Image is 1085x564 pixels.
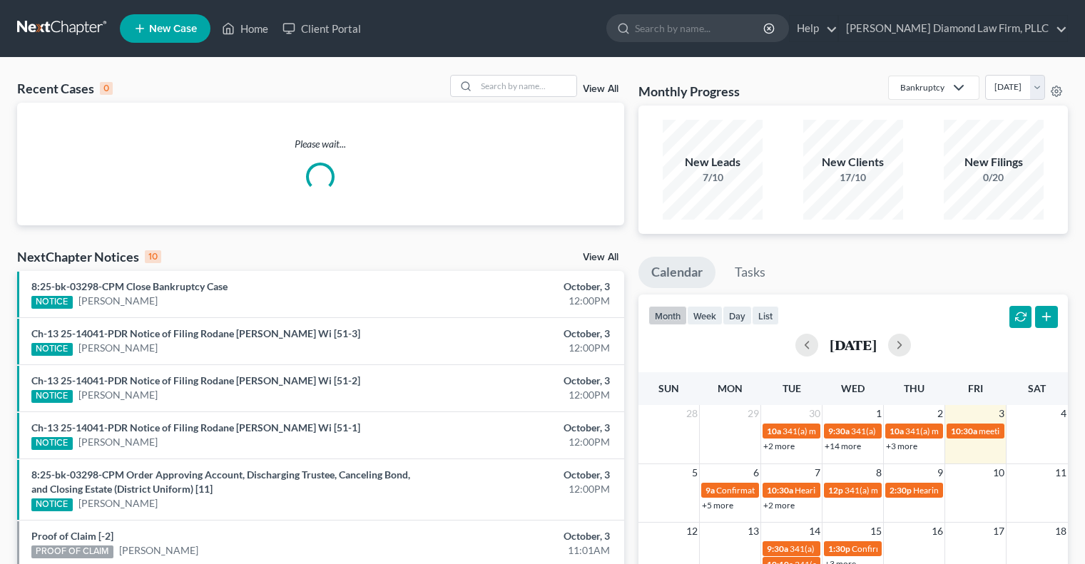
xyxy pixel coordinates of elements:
a: [PERSON_NAME] [78,341,158,355]
a: Ch-13 25-14041-PDR Notice of Filing Rodane [PERSON_NAME] Wi [51-1] [31,421,360,434]
span: 29 [746,405,760,422]
a: Calendar [638,257,715,288]
a: +2 more [763,441,795,451]
span: 13 [746,523,760,540]
span: 341(a) meeting for [PERSON_NAME] [851,426,989,436]
span: Sat [1028,382,1046,394]
a: Ch-13 25-14041-PDR Notice of Filing Rodane [PERSON_NAME] Wi [51-2] [31,374,360,386]
div: 12:00PM [427,294,610,308]
span: Fri [968,382,983,394]
a: View All [583,84,618,94]
a: [PERSON_NAME] [78,388,158,402]
a: 8:25-bk-03298-CPM Close Bankruptcy Case [31,280,228,292]
button: week [687,306,723,325]
span: 18 [1054,523,1068,540]
a: [PERSON_NAME] [78,496,158,511]
div: New Clients [803,154,903,170]
div: October, 3 [427,374,610,388]
a: Client Portal [275,16,368,41]
span: Wed [841,382,865,394]
a: +2 more [763,500,795,511]
span: 12 [685,523,699,540]
span: 2 [936,405,944,422]
button: month [648,306,687,325]
span: 341(a) meeting for [PERSON_NAME] & [PERSON_NAME] [790,543,1003,554]
span: 5 [691,464,699,481]
a: [PERSON_NAME] Diamond Law Firm, PLLC [839,16,1067,41]
a: [PERSON_NAME] [119,543,198,558]
a: Help [790,16,837,41]
a: +3 more [886,441,917,451]
span: 9:30a [828,426,850,436]
a: Tasks [722,257,778,288]
span: Hearing for [PERSON_NAME] & [PERSON_NAME] [795,485,982,496]
a: Ch-13 25-14041-PDR Notice of Filing Rodane [PERSON_NAME] Wi [51-3] [31,327,360,339]
span: Thu [904,382,924,394]
a: View All [583,252,618,262]
span: 341(a) meeting for [PERSON_NAME] [845,485,982,496]
div: October, 3 [427,327,610,341]
div: 17/10 [803,170,903,185]
span: Confirmation hearing for [PERSON_NAME] [852,543,1014,554]
div: NOTICE [31,437,73,450]
div: 11:01AM [427,543,610,558]
span: 9 [936,464,944,481]
a: [PERSON_NAME] [78,435,158,449]
span: 1:30p [828,543,850,554]
div: 10 [145,250,161,263]
input: Search by name... [635,15,765,41]
a: 8:25-bk-03298-CPM Order Approving Account, Discharging Trustee, Canceling Bond, and Closing Estat... [31,468,410,495]
span: 28 [685,405,699,422]
div: PROOF OF CLAIM [31,545,113,558]
a: [PERSON_NAME] [78,294,158,308]
div: October, 3 [427,529,610,543]
p: Please wait... [17,137,624,151]
div: NOTICE [31,343,73,356]
span: 10 [992,464,1006,481]
div: NOTICE [31,390,73,403]
span: 10a [767,426,781,436]
a: Proof of Claim [-2] [31,530,113,542]
span: 15 [869,523,883,540]
div: October, 3 [427,280,610,294]
span: 17 [992,523,1006,540]
button: list [752,306,779,325]
span: New Case [149,24,197,34]
span: 7 [813,464,822,481]
span: 11 [1054,464,1068,481]
span: 30 [808,405,822,422]
span: 341(a) meeting for [PERSON_NAME] [905,426,1043,436]
h2: [DATE] [830,337,877,352]
span: 14 [808,523,822,540]
div: New Leads [663,154,763,170]
a: Home [215,16,275,41]
div: Bankruptcy [900,81,944,93]
span: 10:30a [951,426,977,436]
span: 10a [890,426,904,436]
span: 341(a) meeting for [PERSON_NAME] [783,426,920,436]
h3: Monthly Progress [638,83,740,100]
span: 4 [1059,405,1068,422]
input: Search by name... [477,76,576,96]
span: 12p [828,485,843,496]
div: 12:00PM [427,482,610,496]
span: Sun [658,382,679,394]
div: 7/10 [663,170,763,185]
span: Mon [718,382,743,394]
div: NOTICE [31,498,73,511]
span: 16 [930,523,944,540]
span: 3 [997,405,1006,422]
div: 0/20 [944,170,1044,185]
div: 12:00PM [427,341,610,355]
div: October, 3 [427,468,610,482]
span: 6 [752,464,760,481]
span: 9:30a [767,543,788,554]
div: 12:00PM [427,388,610,402]
div: 0 [100,82,113,95]
div: October, 3 [427,421,610,435]
span: Tue [783,382,801,394]
span: 8 [875,464,883,481]
a: +5 more [702,500,733,511]
span: 9a [705,485,715,496]
span: 1 [875,405,883,422]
